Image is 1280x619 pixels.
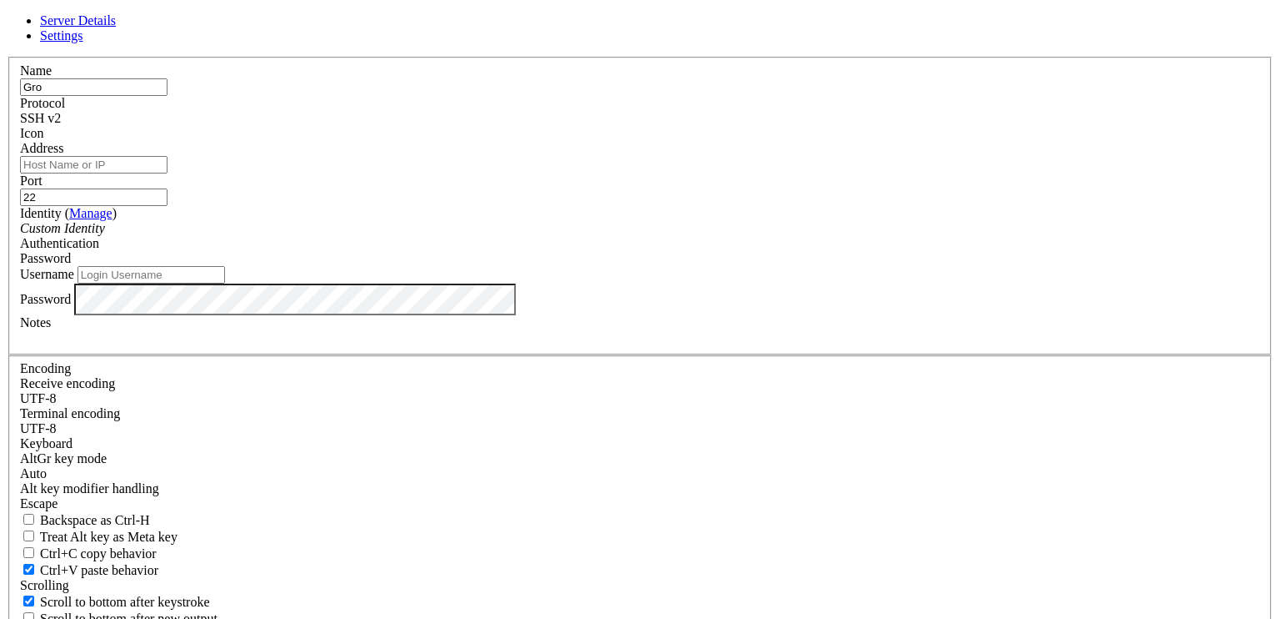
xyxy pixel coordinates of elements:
[20,174,42,188] label: Port
[20,251,71,265] span: Password
[20,546,157,561] label: Ctrl-C copies if true, send ^C to host if false. Ctrl-Shift-C sends ^C to host if true, copies if...
[40,595,210,609] span: Scroll to bottom after keystroke
[20,421,1260,436] div: UTF-8
[20,291,71,305] label: Password
[20,496,1260,511] div: Escape
[20,391,1260,406] div: UTF-8
[20,513,150,527] label: If true, the backspace should send BS ('\x08', aka ^H). Otherwise the backspace key should send '...
[20,78,167,96] input: Server Name
[20,251,1260,266] div: Password
[20,141,63,155] label: Address
[20,451,107,466] label: Set the expected encoding for data received from the host. If the encodings do not match, visual ...
[20,421,57,435] span: UTF-8
[20,126,43,140] label: Icon
[40,13,116,28] a: Server Details
[23,547,34,558] input: Ctrl+C copy behavior
[20,206,117,220] label: Identity
[40,28,83,43] a: Settings
[20,391,57,405] span: UTF-8
[20,361,71,375] label: Encoding
[20,436,72,450] label: Keyboard
[20,267,74,281] label: Username
[20,111,1260,126] div: SSH v2
[20,63,52,78] label: Name
[20,496,57,511] span: Escape
[20,315,51,330] label: Notes
[20,578,69,592] label: Scrolling
[23,531,34,541] input: Treat Alt key as Meta key
[20,221,1260,236] div: Custom Identity
[20,406,120,420] label: The default terminal encoding. ISO-2022 enables character map translations (like graphics maps). ...
[40,546,157,561] span: Ctrl+C copy behavior
[69,206,112,220] a: Manage
[20,236,99,250] label: Authentication
[20,189,167,206] input: Port Number
[20,530,177,544] label: Whether the Alt key acts as a Meta key or as a distinct Alt key.
[20,563,158,577] label: Ctrl+V pastes if true, sends ^V to host if false. Ctrl+Shift+V sends ^V to host if true, pastes i...
[20,221,105,235] i: Custom Identity
[20,111,61,125] span: SSH v2
[23,564,34,575] input: Ctrl+V paste behavior
[23,514,34,525] input: Backspace as Ctrl-H
[40,563,158,577] span: Ctrl+V paste behavior
[40,513,150,527] span: Backspace as Ctrl-H
[77,266,225,284] input: Login Username
[20,466,1260,481] div: Auto
[20,481,159,496] label: Controls how the Alt key is handled. Escape: Send an ESC prefix. 8-Bit: Add 128 to the typed char...
[20,595,210,609] label: Whether to scroll to the bottom on any keystroke.
[40,530,177,544] span: Treat Alt key as Meta key
[20,156,167,174] input: Host Name or IP
[23,596,34,606] input: Scroll to bottom after keystroke
[20,96,65,110] label: Protocol
[65,206,117,220] span: ( )
[20,376,115,390] label: Set the expected encoding for data received from the host. If the encodings do not match, visual ...
[20,466,47,481] span: Auto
